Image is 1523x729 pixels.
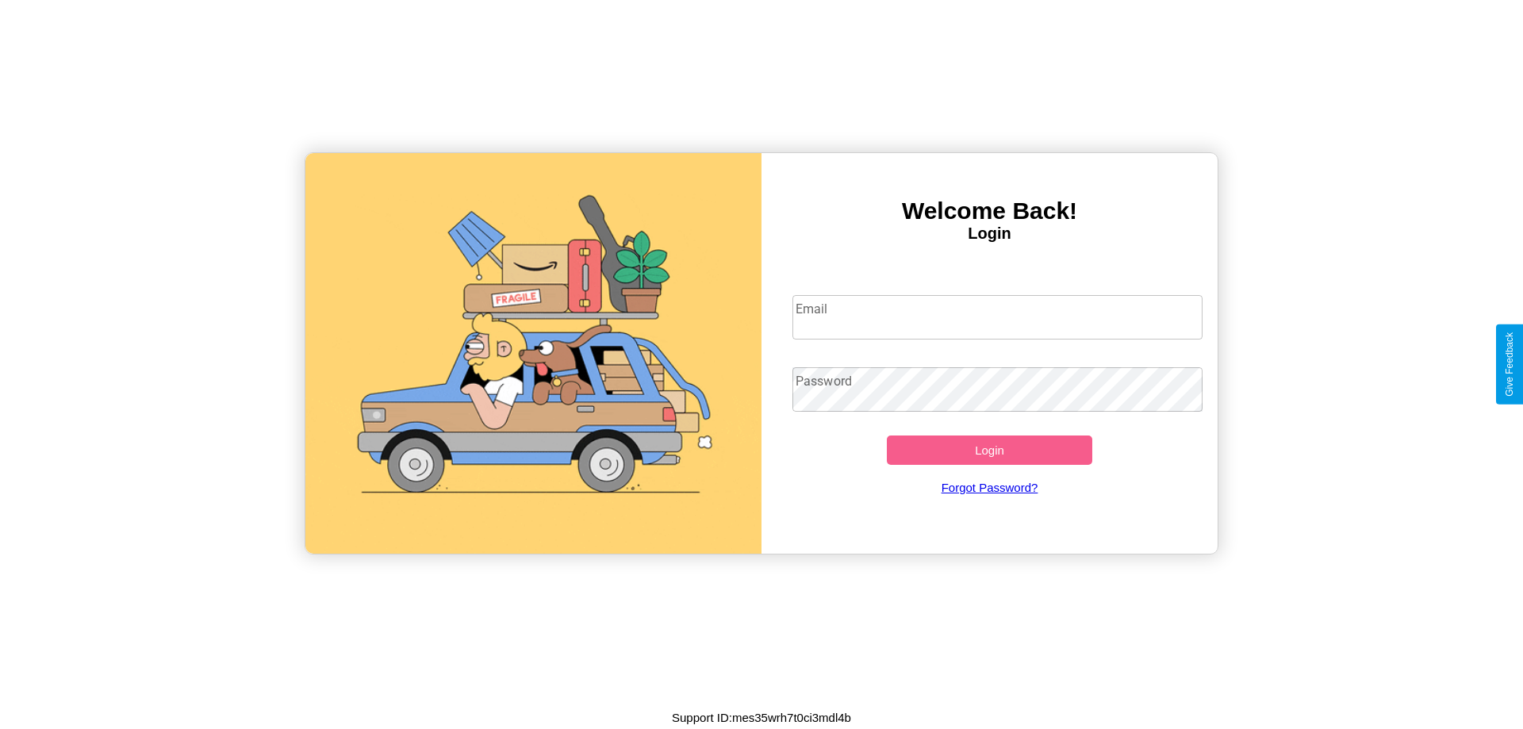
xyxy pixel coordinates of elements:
[785,465,1195,510] a: Forgot Password?
[672,707,851,728] p: Support ID: mes35wrh7t0ci3mdl4b
[887,435,1092,465] button: Login
[761,224,1218,243] h4: Login
[1504,332,1515,397] div: Give Feedback
[761,198,1218,224] h3: Welcome Back!
[305,153,761,554] img: gif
